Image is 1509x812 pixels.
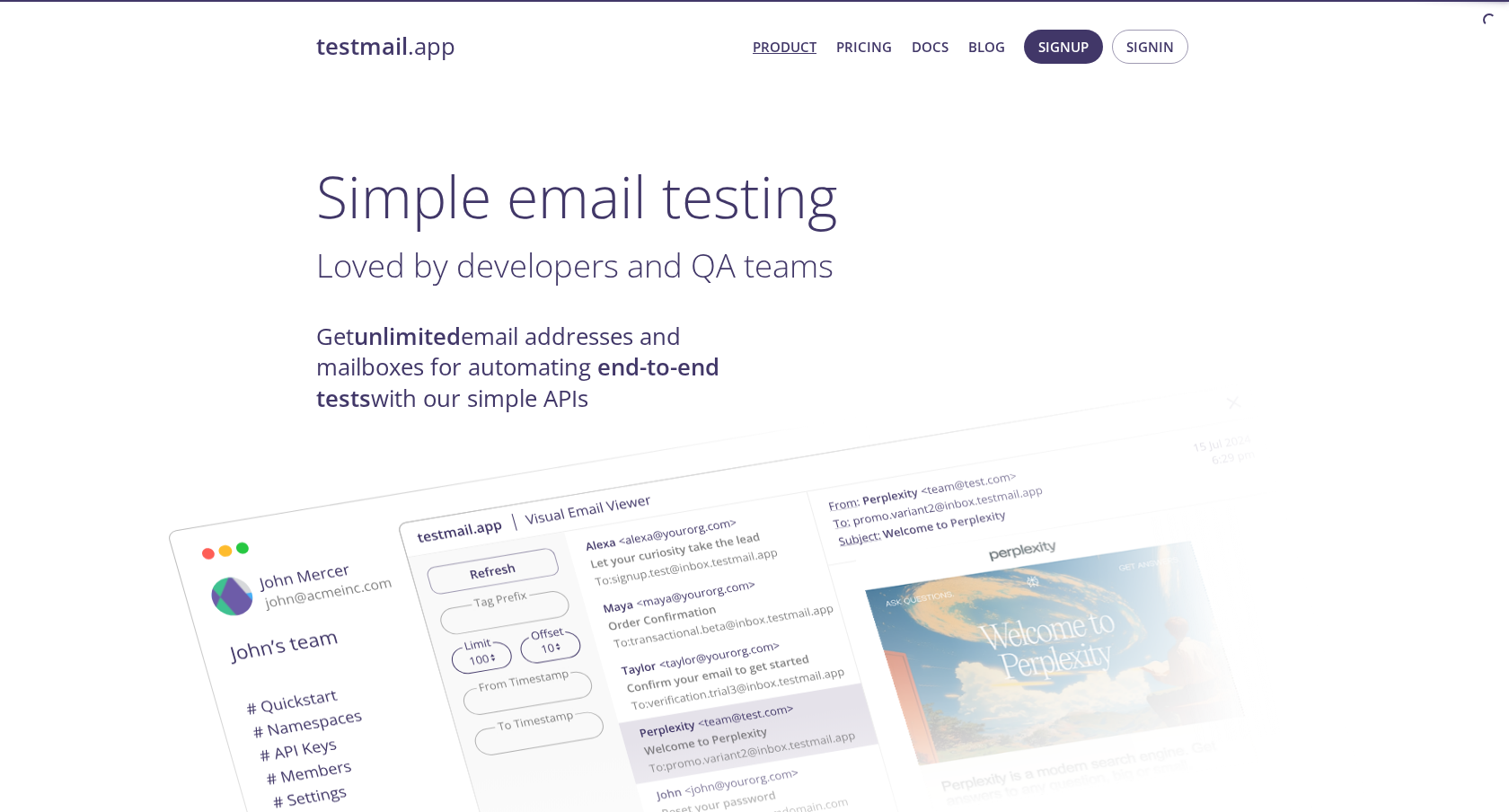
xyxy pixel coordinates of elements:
[316,243,834,287] span: Loved by developers and QA teams
[316,162,1193,231] h1: Simple email testing
[1126,35,1174,58] span: Signin
[912,35,949,58] a: Docs
[354,321,461,352] strong: unlimited
[316,322,754,414] h4: Get email addresses and mailboxes for automating with our simple APIs
[316,31,408,62] strong: testmail
[753,35,816,58] a: Product
[836,35,892,58] a: Pricing
[968,35,1005,58] a: Blog
[1038,35,1089,58] span: Signup
[1024,30,1103,64] button: Signup
[316,31,738,62] a: testmail.app
[1112,30,1188,64] button: Signin
[316,351,719,413] strong: end-to-end tests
